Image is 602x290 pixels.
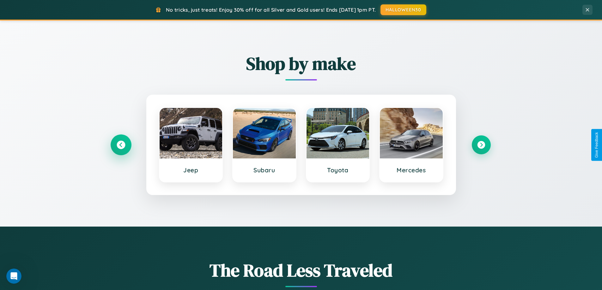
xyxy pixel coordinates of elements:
h3: Subaru [239,166,289,174]
span: No tricks, just treats! Enjoy 30% off for all Silver and Gold users! Ends [DATE] 1pm PT. [166,7,376,13]
button: HALLOWEEN30 [380,4,426,15]
iframe: Intercom live chat [6,269,21,284]
h2: Shop by make [112,51,491,76]
h3: Mercedes [386,166,436,174]
h3: Toyota [313,166,363,174]
h1: The Road Less Traveled [112,258,491,282]
h3: Jeep [166,166,216,174]
div: Give Feedback [594,132,599,158]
